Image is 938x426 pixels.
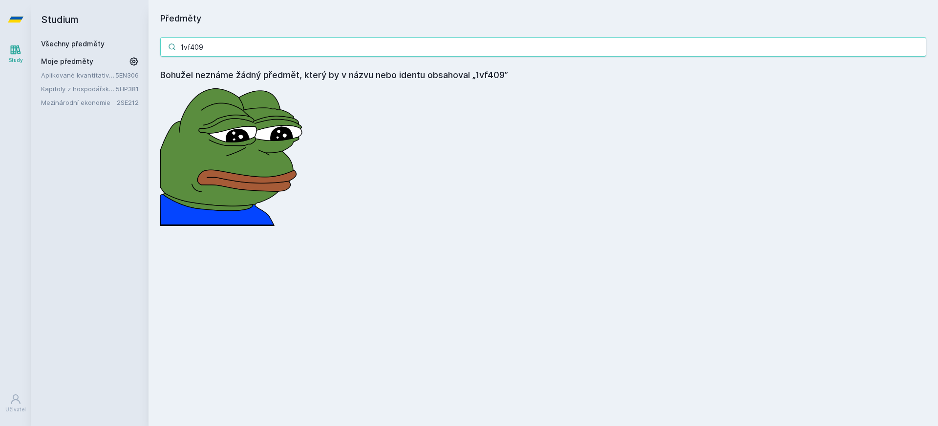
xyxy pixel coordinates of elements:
[9,57,23,64] div: Study
[41,98,117,107] a: Mezinárodní ekonomie
[115,71,139,79] a: 5EN306
[2,388,29,418] a: Uživatel
[160,12,926,25] h1: Předměty
[116,85,139,93] a: 5HP381
[160,68,926,82] h4: Bohužel neznáme žádný předmět, který by v názvu nebo identu obsahoval „1vf409”
[41,40,105,48] a: Všechny předměty
[41,70,115,80] a: Aplikované kvantitativní metody I
[160,37,926,57] input: Název nebo ident předmětu…
[41,57,93,66] span: Moje předměty
[2,39,29,69] a: Study
[5,406,26,413] div: Uživatel
[117,99,139,106] a: 2SE212
[41,84,116,94] a: Kapitoly z hospodářské politiky
[160,82,307,226] img: error_picture.png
